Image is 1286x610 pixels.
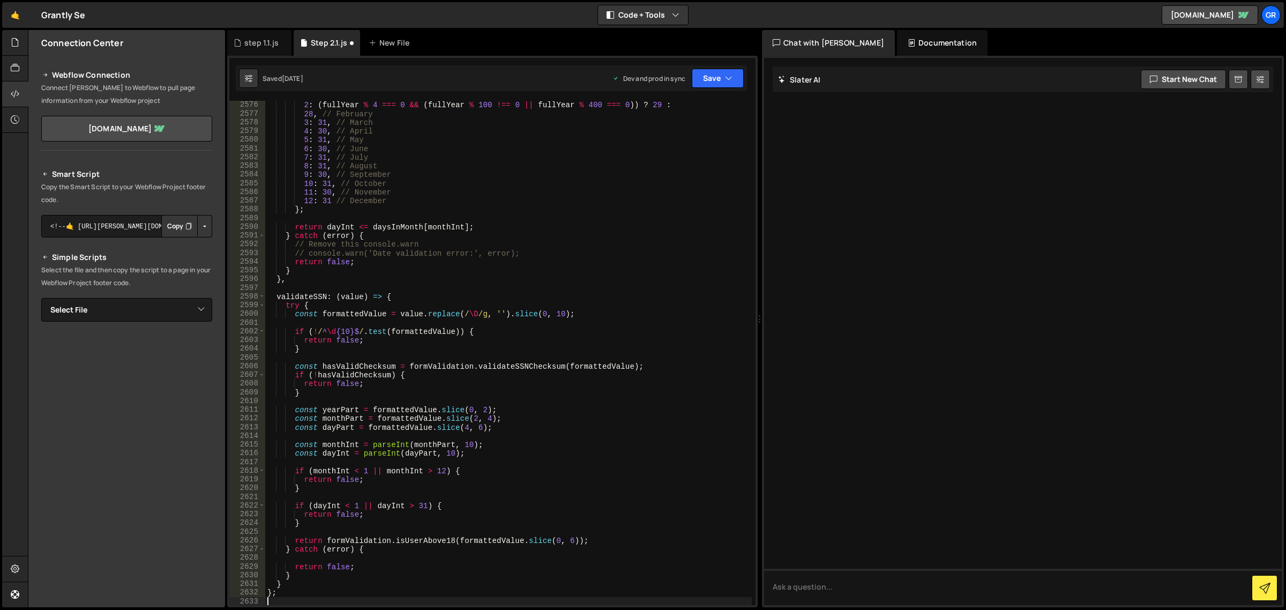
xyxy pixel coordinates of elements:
[229,153,265,161] div: 2582
[229,475,265,483] div: 2619
[229,597,265,606] div: 2633
[229,432,265,440] div: 2614
[229,493,265,501] div: 2621
[229,161,265,170] div: 2583
[1261,5,1281,25] a: Gr
[229,301,265,309] div: 2599
[229,336,265,344] div: 2603
[229,266,265,274] div: 2595
[229,466,265,475] div: 2618
[1162,5,1258,25] a: [DOMAIN_NAME]
[229,144,265,153] div: 2581
[229,292,265,301] div: 2598
[229,309,265,318] div: 2600
[229,240,265,248] div: 2592
[612,74,685,83] div: Dev and prod in sync
[229,553,265,562] div: 2628
[598,5,688,25] button: Code + Tools
[229,214,265,222] div: 2589
[41,215,212,237] textarea: <!--🤙 [URL][PERSON_NAME][DOMAIN_NAME]> <script>document.addEventListener("DOMContentLoaded", func...
[229,483,265,492] div: 2620
[229,562,265,571] div: 2629
[263,74,303,83] div: Saved
[229,579,265,588] div: 2631
[229,327,265,336] div: 2602
[41,264,212,289] p: Select the file and then copy the script to a page in your Webflow Project footer code.
[41,443,213,539] iframe: YouTube video player
[41,181,212,206] p: Copy the Smart Script to your Webflow Project footer code.
[41,37,123,49] h2: Connection Center
[229,318,265,327] div: 2601
[229,118,265,127] div: 2578
[244,38,279,48] div: step 1.1.js
[229,518,265,527] div: 2624
[229,423,265,432] div: 2613
[229,188,265,196] div: 2586
[897,30,988,56] div: Documentation
[41,251,212,264] h2: Simple Scripts
[229,388,265,397] div: 2609
[229,205,265,213] div: 2588
[229,257,265,266] div: 2594
[41,9,86,21] div: Grantly Se
[41,168,212,181] h2: Smart Script
[229,405,265,414] div: 2611
[229,231,265,240] div: 2591
[229,379,265,388] div: 2608
[229,527,265,536] div: 2625
[229,458,265,466] div: 2617
[41,339,213,436] iframe: YouTube video player
[161,215,198,237] button: Copy
[41,69,212,81] h2: Webflow Connection
[778,75,821,85] h2: Slater AI
[229,284,265,292] div: 2597
[229,397,265,405] div: 2610
[282,74,303,83] div: [DATE]
[229,440,265,449] div: 2615
[1141,70,1226,89] button: Start new chat
[161,215,212,237] div: Button group with nested dropdown
[229,536,265,545] div: 2626
[692,69,744,88] button: Save
[229,344,265,353] div: 2604
[229,362,265,370] div: 2606
[229,588,265,597] div: 2632
[229,449,265,457] div: 2616
[311,38,347,48] div: Step 2.1.js
[229,109,265,118] div: 2577
[369,38,414,48] div: New File
[229,179,265,188] div: 2585
[229,135,265,144] div: 2580
[229,510,265,518] div: 2623
[229,353,265,362] div: 2605
[229,249,265,257] div: 2593
[229,545,265,553] div: 2627
[229,571,265,579] div: 2630
[41,81,212,107] p: Connect [PERSON_NAME] to Webflow to pull page information from your Webflow project
[41,116,212,142] a: [DOMAIN_NAME]
[229,274,265,283] div: 2596
[229,414,265,422] div: 2612
[229,196,265,205] div: 2587
[762,30,895,56] div: Chat with [PERSON_NAME]
[229,501,265,510] div: 2622
[229,370,265,379] div: 2607
[2,2,28,28] a: 🤙
[229,100,265,109] div: 2576
[229,222,265,231] div: 2590
[229,170,265,178] div: 2584
[229,127,265,135] div: 2579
